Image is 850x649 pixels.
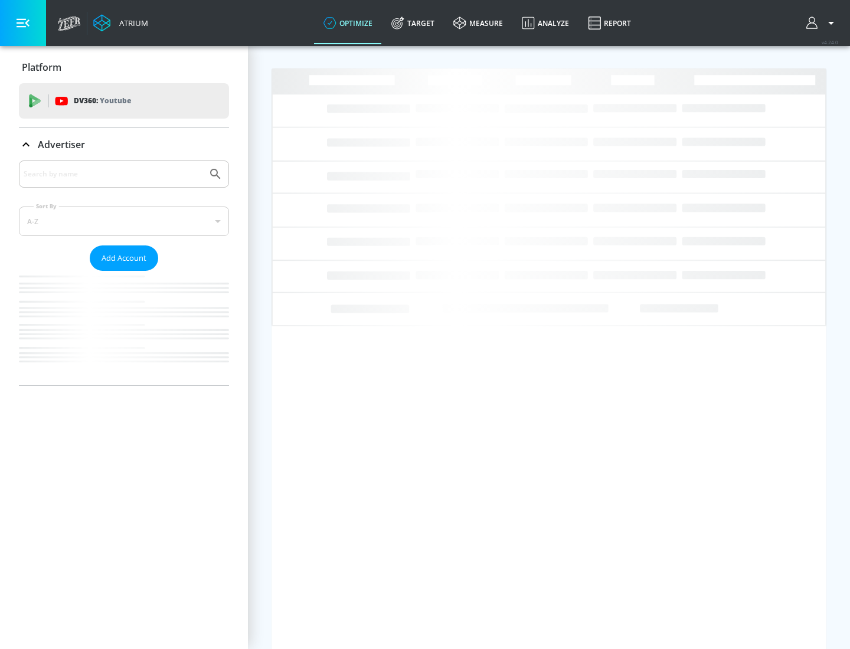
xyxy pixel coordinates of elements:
a: Atrium [93,14,148,32]
div: Atrium [115,18,148,28]
div: Advertiser [19,160,229,385]
nav: list of Advertiser [19,271,229,385]
label: Sort By [34,202,59,210]
button: Add Account [90,245,158,271]
a: optimize [314,2,382,44]
p: Youtube [100,94,131,107]
p: DV360: [74,94,131,107]
div: Advertiser [19,128,229,161]
a: Target [382,2,444,44]
a: Report [578,2,640,44]
p: Advertiser [38,138,85,151]
span: Add Account [102,251,146,265]
a: measure [444,2,512,44]
div: Platform [19,51,229,84]
span: v 4.24.0 [822,39,838,45]
div: A-Z [19,206,229,236]
input: Search by name [24,166,202,182]
p: Platform [22,61,61,74]
div: DV360: Youtube [19,83,229,119]
a: Analyze [512,2,578,44]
